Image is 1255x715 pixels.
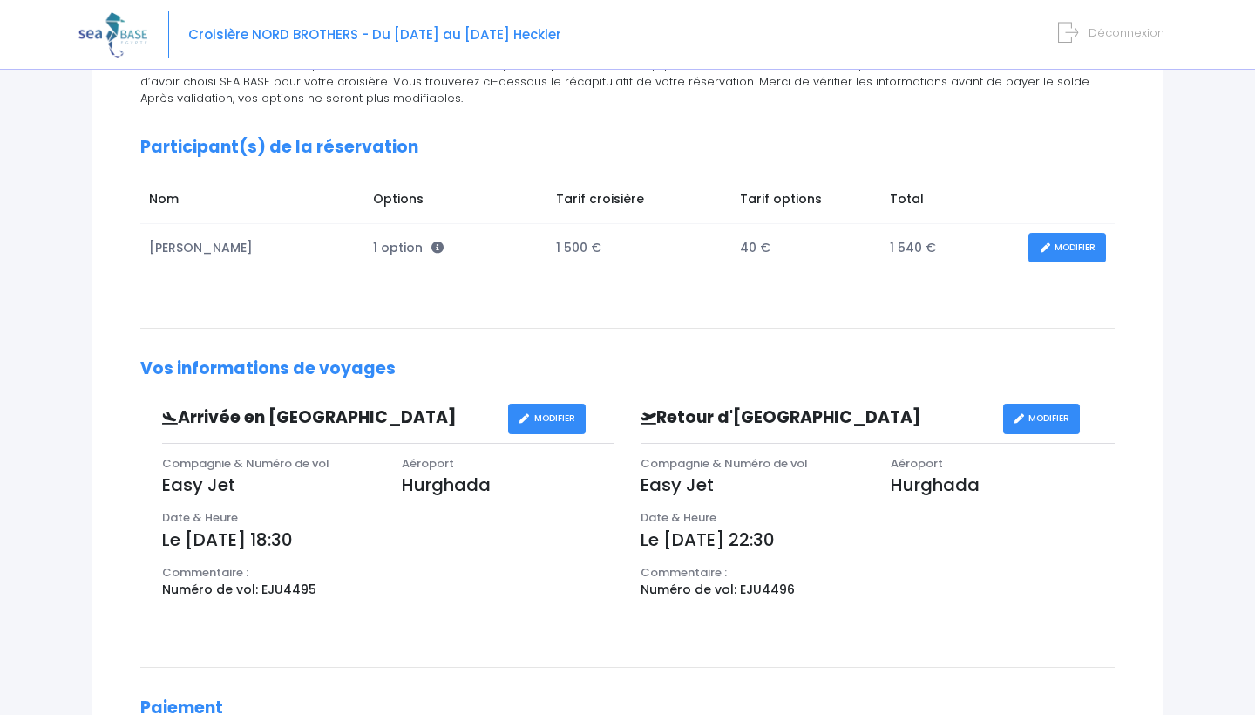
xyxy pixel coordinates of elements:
[641,527,1115,553] p: Le [DATE] 22:30
[641,455,808,472] span: Compagnie & Numéro de vol
[162,455,329,472] span: Compagnie & Numéro de vol
[881,224,1021,272] td: 1 540 €
[547,224,731,272] td: 1 500 €
[402,472,615,498] p: Hurghada
[140,56,1099,106] span: Vous arrivez à la dernière étape de votre réservation, votre départ est proche. Toute l’équipe vo...
[508,404,586,434] a: MODIFIER
[627,408,1003,428] h3: Retour d'[GEOGRAPHIC_DATA]
[140,359,1115,379] h2: Vos informations de voyages
[162,509,238,526] span: Date & Heure
[140,224,364,272] td: [PERSON_NAME]
[1003,404,1081,434] a: MODIFIER
[140,181,364,223] td: Nom
[891,455,943,472] span: Aéroport
[149,408,508,428] h3: Arrivée en [GEOGRAPHIC_DATA]
[891,472,1115,498] p: Hurghada
[731,224,881,272] td: 40 €
[162,527,614,553] p: Le [DATE] 18:30
[881,181,1021,223] td: Total
[364,181,547,223] td: Options
[188,25,561,44] span: Croisière NORD BROTHERS - Du [DATE] au [DATE] Heckler
[162,472,376,498] p: Easy Jet
[641,509,716,526] span: Date & Heure
[1028,233,1106,263] a: MODIFIER
[162,581,614,599] p: Numéro de vol: EJU4495
[162,564,248,581] span: Commentaire :
[731,181,881,223] td: Tarif options
[641,472,865,498] p: Easy Jet
[641,581,1115,599] p: Numéro de vol: EJU4496
[547,181,731,223] td: Tarif croisière
[1089,24,1164,41] span: Déconnexion
[373,239,444,256] span: 1 option
[140,138,1115,158] h2: Participant(s) de la réservation
[641,564,727,581] span: Commentaire :
[402,455,454,472] span: Aéroport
